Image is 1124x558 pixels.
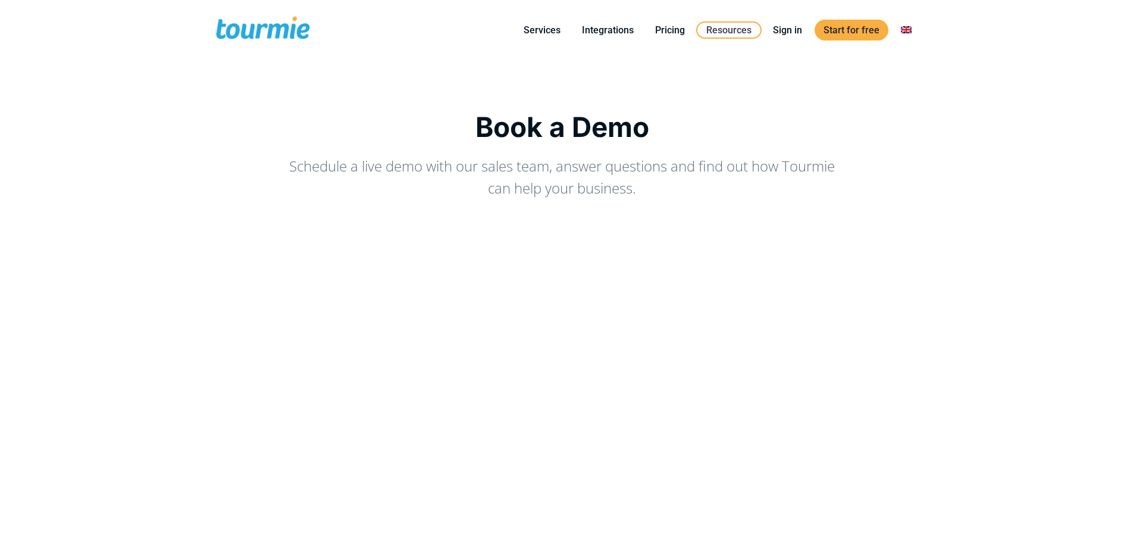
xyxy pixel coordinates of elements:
[280,155,845,199] p: Schedule a live demo with our sales team, answer questions and find out how Tourmie can help your...
[214,111,910,143] h1: Book a Demo
[815,20,888,40] a: Start for free
[515,23,569,38] a: Services
[573,23,643,38] a: Integrations
[646,23,694,38] a: Pricing
[696,21,762,39] a: Resources
[764,23,811,38] a: Sign in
